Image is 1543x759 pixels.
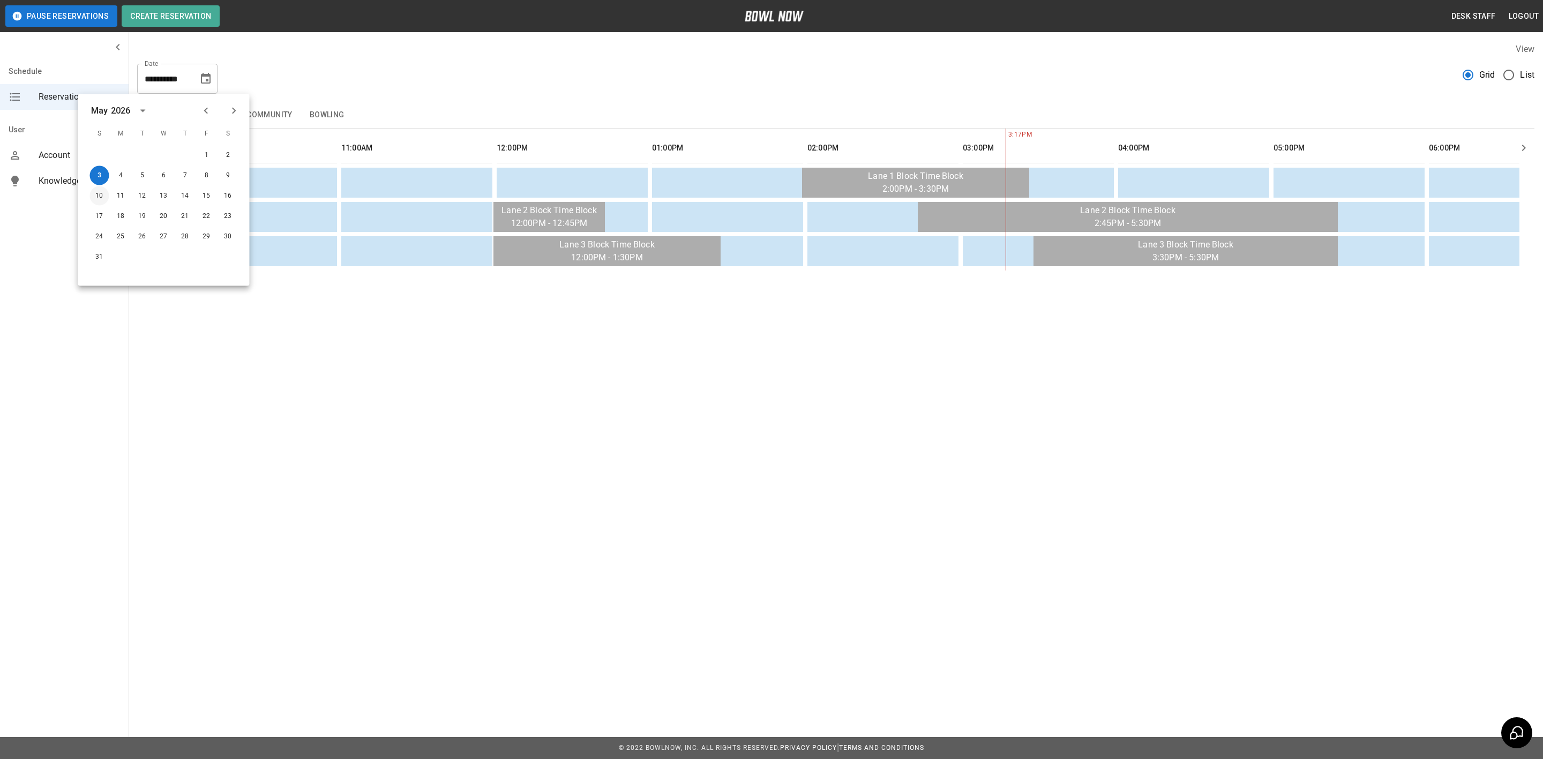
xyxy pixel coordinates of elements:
[195,68,216,89] button: Choose date, selected date is May 3, 2026
[133,207,152,226] button: May 19, 2026
[154,123,174,145] span: W
[39,149,120,162] span: Account
[176,186,195,206] button: May 14, 2026
[1447,6,1500,26] button: Desk Staff
[1504,6,1543,26] button: Logout
[39,175,120,187] span: Knowledge Base
[154,227,174,246] button: May 27, 2026
[219,123,238,145] span: S
[122,5,220,27] button: Create Reservation
[90,123,109,145] span: S
[745,11,804,21] img: logo
[111,104,131,117] div: 2026
[90,247,109,267] button: May 31, 2026
[1520,69,1534,81] span: List
[197,166,216,185] button: May 8, 2026
[176,166,195,185] button: May 7, 2026
[133,186,152,206] button: May 12, 2026
[219,186,238,206] button: May 16, 2026
[39,91,120,103] span: Reservations
[91,104,108,117] div: May
[238,102,301,128] button: Community
[90,186,109,206] button: May 10, 2026
[1006,130,1008,140] span: 3:17PM
[111,207,131,226] button: May 18, 2026
[225,102,243,120] button: Next month
[839,744,924,752] a: Terms and Conditions
[197,123,216,145] span: F
[619,744,780,752] span: © 2022 BowlNow, Inc. All Rights Reserved.
[197,102,215,120] button: Previous month
[111,186,131,206] button: May 11, 2026
[1479,69,1495,81] span: Grid
[219,227,238,246] button: May 30, 2026
[197,207,216,226] button: May 22, 2026
[176,227,195,246] button: May 28, 2026
[154,166,174,185] button: May 6, 2026
[219,146,238,165] button: May 2, 2026
[90,207,109,226] button: May 17, 2026
[154,207,174,226] button: May 20, 2026
[154,186,174,206] button: May 13, 2026
[133,123,152,145] span: T
[186,133,337,163] th: 10:00AM
[176,123,195,145] span: T
[90,227,109,246] button: May 24, 2026
[780,744,837,752] a: Privacy Policy
[197,146,216,165] button: May 1, 2026
[90,166,109,185] button: May 3, 2026
[5,5,117,27] button: Pause Reservations
[137,102,1534,128] div: inventory tabs
[134,102,152,120] button: calendar view is open, switch to year view
[219,207,238,226] button: May 23, 2026
[111,123,131,145] span: M
[301,102,353,128] button: Bowling
[197,186,216,206] button: May 15, 2026
[133,166,152,185] button: May 5, 2026
[111,166,131,185] button: May 4, 2026
[133,227,152,246] button: May 26, 2026
[197,227,216,246] button: May 29, 2026
[219,166,238,185] button: May 9, 2026
[111,227,131,246] button: May 25, 2026
[341,133,492,163] th: 11:00AM
[497,133,648,163] th: 12:00PM
[1516,44,1534,54] label: View
[176,207,195,226] button: May 21, 2026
